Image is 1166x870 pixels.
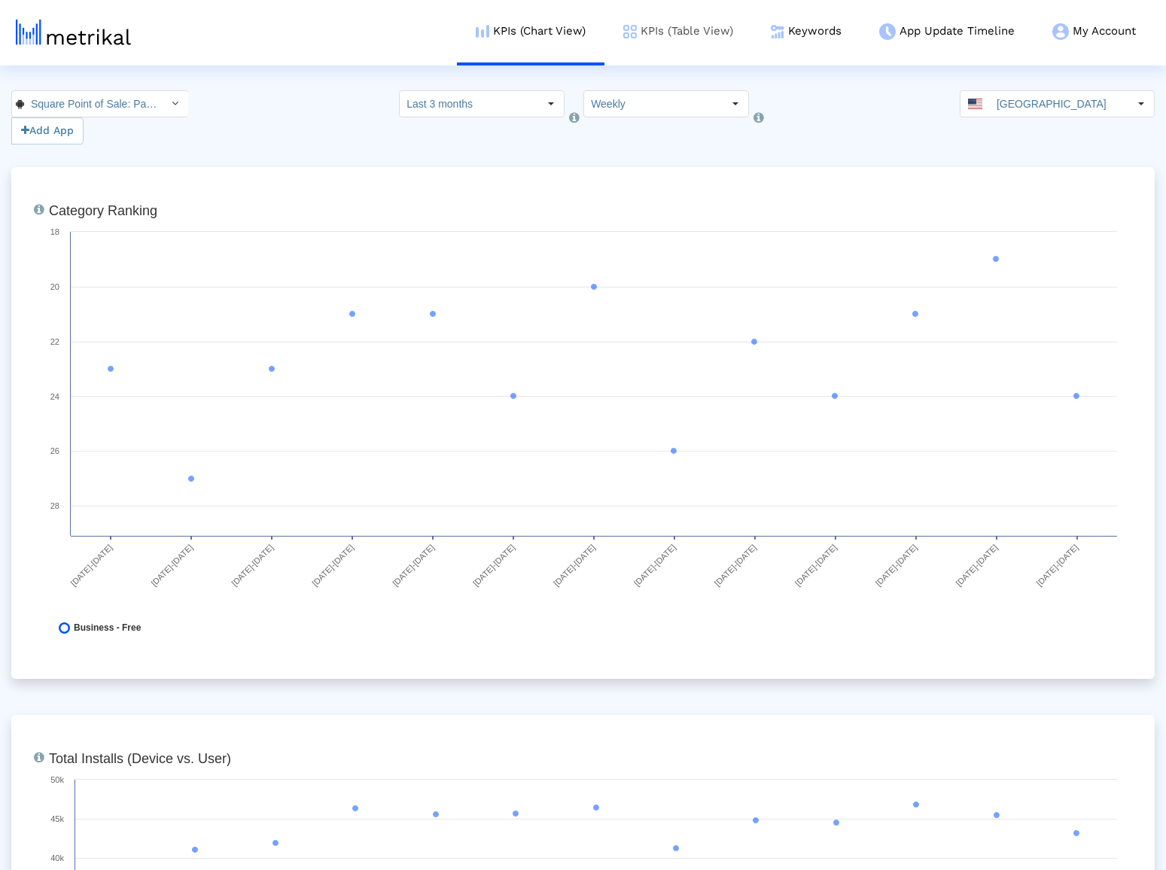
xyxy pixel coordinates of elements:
[16,20,131,45] img: metrical-logo-light.png
[623,25,637,38] img: kpi-table-menu-icon.png
[68,543,114,588] text: [DATE]-[DATE]
[149,543,194,588] text: [DATE]-[DATE]
[50,337,59,346] text: 22
[310,543,355,588] text: [DATE]-[DATE]
[50,853,64,862] text: 40k
[632,543,677,588] text: [DATE]-[DATE]
[50,446,59,455] text: 26
[954,543,1000,588] text: [DATE]-[DATE]
[391,543,436,588] text: [DATE]-[DATE]
[49,751,231,766] tspan: Total Installs (Device vs. User)
[50,392,59,401] text: 24
[50,227,59,236] text: 18
[879,23,896,40] img: app-update-menu-icon.png
[723,91,748,117] div: Select
[50,501,59,510] text: 28
[50,775,64,784] text: 50k
[50,814,64,823] text: 45k
[11,117,84,144] button: Add App
[1128,91,1154,117] div: Select
[163,91,188,117] div: Select
[552,543,597,588] text: [DATE]-[DATE]
[230,543,275,588] text: [DATE]-[DATE]
[538,91,564,117] div: Select
[49,203,157,218] tspan: Category Ranking
[771,25,784,38] img: keywords.png
[471,543,516,588] text: [DATE]-[DATE]
[793,543,839,588] text: [DATE]-[DATE]
[74,622,141,634] span: Business - Free
[476,25,489,38] img: kpi-chart-menu-icon.png
[713,543,758,588] text: [DATE]-[DATE]
[50,282,59,291] text: 20
[1052,23,1069,40] img: my-account-menu-icon.png
[874,543,919,588] text: [DATE]-[DATE]
[1034,543,1079,588] text: [DATE]-[DATE]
